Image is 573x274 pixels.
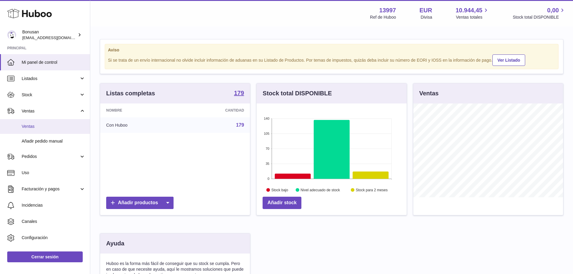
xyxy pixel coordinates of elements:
span: Stock [22,92,79,98]
text: Nivel adecuado de stock [301,188,340,192]
strong: 179 [234,90,244,96]
span: Ventas [22,108,79,114]
td: Con Huboo [100,117,178,133]
strong: Aviso [108,47,555,53]
div: Ref de Huboo [370,14,396,20]
span: Stock total DISPONIBLE [513,14,566,20]
a: 10.944,45 Ventas totales [456,6,489,20]
a: 0,00 Stock total DISPONIBLE [513,6,566,20]
span: Ventas totales [456,14,489,20]
a: 179 [236,122,244,128]
span: Listados [22,76,79,82]
text: 105 [264,132,269,135]
text: Stock bajo [271,188,288,192]
span: [EMAIL_ADDRESS][DOMAIN_NAME] [22,35,88,40]
a: 179 [234,90,244,97]
a: Añadir stock [263,197,301,209]
h3: Ayuda [106,239,124,248]
th: Cantidad [178,103,250,117]
h3: Stock total DISPONIBLE [263,89,332,97]
th: Nombre [100,103,178,117]
span: Configuración [22,235,85,241]
a: Cerrar sesión [7,251,83,262]
span: Canales [22,219,85,224]
h3: Listas completas [106,89,155,97]
img: internalAdmin-13997@internal.huboo.com [7,30,16,39]
span: Ventas [22,124,85,129]
span: Facturación y pagos [22,186,79,192]
text: 140 [264,117,269,120]
span: Pedidos [22,154,79,159]
span: Incidencias [22,202,85,208]
strong: EUR [419,6,432,14]
span: 0,00 [547,6,559,14]
a: Ver Listado [492,54,525,66]
text: Stock para 2 meses [356,188,388,192]
text: 70 [266,147,270,150]
h3: Ventas [419,89,439,97]
a: Añadir productos [106,197,174,209]
text: 0 [268,177,270,180]
div: Divisa [421,14,432,20]
div: Bonusan [22,29,76,41]
div: Si se trata de un envío internacional no olvide incluir información de aduanas en su Listado de P... [108,54,555,66]
span: Mi panel de control [22,60,85,65]
span: Uso [22,170,85,176]
strong: 13997 [379,6,396,14]
text: 35 [266,162,270,165]
span: 10.944,45 [456,6,482,14]
span: Añadir pedido manual [22,138,85,144]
